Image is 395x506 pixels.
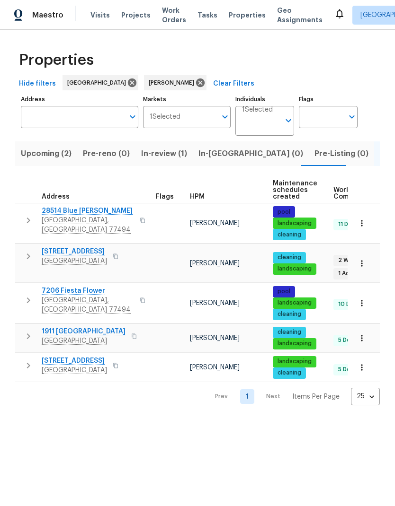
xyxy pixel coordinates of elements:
[240,389,254,404] a: Goto page 1
[209,75,258,93] button: Clear Filters
[190,193,205,200] span: HPM
[156,193,174,200] span: Flags
[190,220,240,227] span: [PERSON_NAME]
[126,110,139,123] button: Open
[197,12,217,18] span: Tasks
[206,388,380,405] nav: Pagination Navigation
[334,270,374,278] span: 1 Accepted
[198,147,303,160] span: In-[GEOGRAPHIC_DATA] (0)
[141,147,187,160] span: In-review (1)
[274,288,294,296] span: pool
[274,265,315,273] span: landscaping
[190,300,240,306] span: [PERSON_NAME]
[190,260,240,267] span: [PERSON_NAME]
[19,78,56,90] span: Hide filters
[144,75,206,90] div: [PERSON_NAME]
[274,310,305,318] span: cleaning
[274,340,315,348] span: landscaping
[282,114,295,127] button: Open
[190,335,240,341] span: [PERSON_NAME]
[42,193,70,200] span: Address
[218,110,232,123] button: Open
[274,231,305,239] span: cleaning
[277,6,323,25] span: Geo Assignments
[229,10,266,20] span: Properties
[274,208,294,216] span: pool
[299,96,358,102] label: Flags
[334,300,365,308] span: 10 Done
[334,256,357,264] span: 2 WIP
[213,78,254,90] span: Clear Filters
[15,75,60,93] button: Hide filters
[143,96,231,102] label: Markets
[274,328,305,336] span: cleaning
[345,110,359,123] button: Open
[274,219,315,227] span: landscaping
[90,10,110,20] span: Visits
[235,96,294,102] label: Individuals
[274,253,305,262] span: cleaning
[21,96,138,102] label: Address
[351,384,380,409] div: 25
[19,55,94,65] span: Properties
[149,78,198,87] span: [PERSON_NAME]
[63,75,138,90] div: [GEOGRAPHIC_DATA]
[273,180,317,200] span: Maintenance schedules created
[274,299,315,307] span: landscaping
[162,6,186,25] span: Work Orders
[32,10,63,20] span: Maestro
[333,187,393,200] span: Work Order Completion
[121,10,151,20] span: Projects
[274,369,305,377] span: cleaning
[242,106,273,114] span: 1 Selected
[150,113,180,121] span: 1 Selected
[334,336,361,344] span: 5 Done
[334,220,363,228] span: 11 Done
[292,392,340,401] p: Items Per Page
[334,366,361,374] span: 5 Done
[190,364,240,371] span: [PERSON_NAME]
[314,147,368,160] span: Pre-Listing (0)
[67,78,130,87] span: [GEOGRAPHIC_DATA]
[21,147,72,160] span: Upcoming (2)
[274,358,315,366] span: landscaping
[83,147,130,160] span: Pre-reno (0)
